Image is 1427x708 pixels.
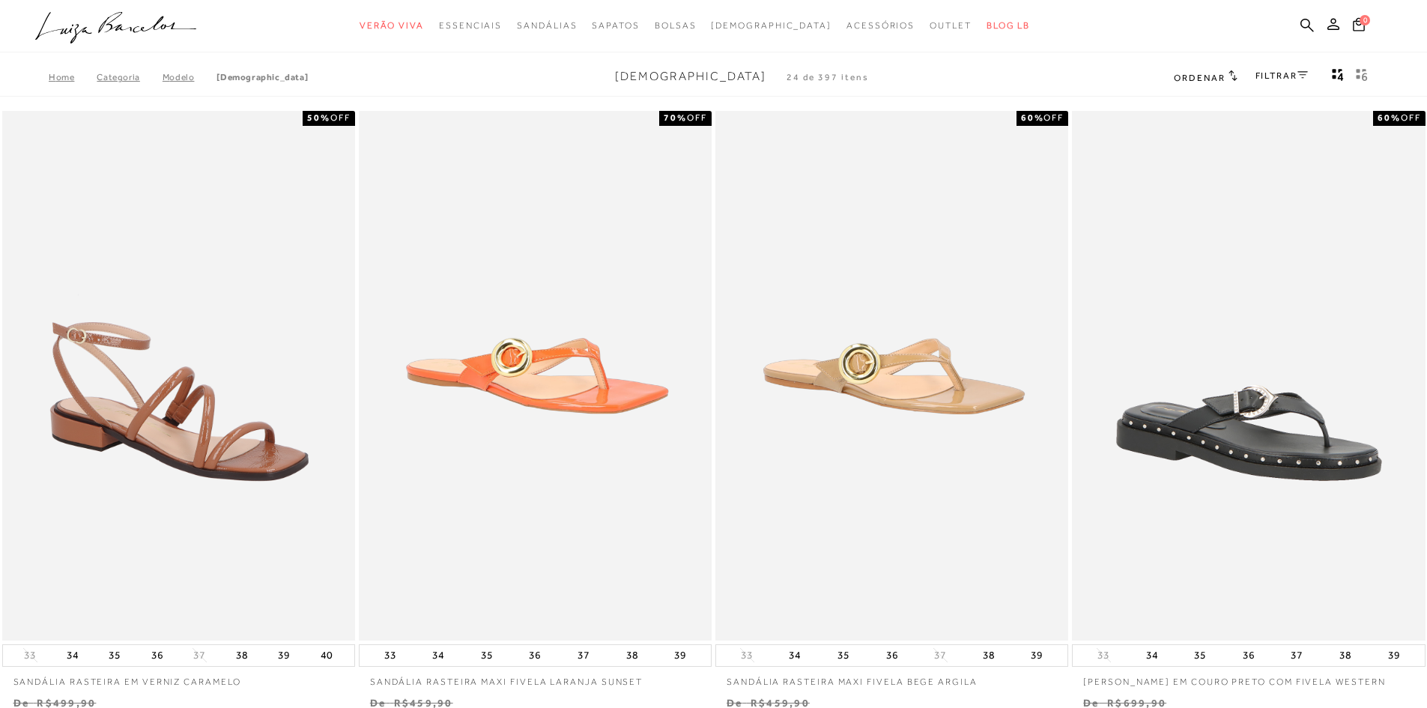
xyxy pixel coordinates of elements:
a: noSubCategoriesText [517,12,577,40]
span: OFF [330,112,351,123]
a: SANDÁLIA RASTEIRA MAXI FIVELA LARANJA SUNSET [359,667,712,689]
button: 34 [1142,645,1163,666]
button: 34 [428,645,449,666]
img: SANDÁLIA RASTEIRA MAXI FIVELA BEGE ARGILA [717,113,1067,638]
button: 37 [573,645,594,666]
span: OFF [1043,112,1064,123]
button: 36 [524,645,545,666]
span: 24 de 397 itens [787,72,869,82]
button: 38 [978,645,999,666]
strong: 50% [307,112,330,123]
span: OFF [1401,112,1421,123]
span: OFF [687,112,707,123]
span: 0 [1360,15,1370,25]
button: 36 [147,645,168,666]
img: SANDÁLIA RASTEIRA MAXI FIVELA LARANJA SUNSET [360,113,710,638]
button: 40 [316,645,337,666]
button: 33 [380,645,401,666]
button: 0 [1348,16,1369,37]
span: BLOG LB [987,20,1030,31]
a: Modelo [163,72,217,82]
span: [DEMOGRAPHIC_DATA] [711,20,831,31]
button: 38 [622,645,643,666]
button: 35 [833,645,854,666]
a: noSubCategoriesText [930,12,972,40]
button: 37 [1286,645,1307,666]
button: 33 [736,648,757,662]
a: noSubCategoriesText [711,12,831,40]
a: SANDÁLIA EM COURO PRETO COM FIVELA WESTERN SANDÁLIA EM COURO PRETO COM FIVELA WESTERN [1073,113,1423,638]
span: [DEMOGRAPHIC_DATA] [615,70,766,83]
a: SANDÁLIA RASTEIRA MAXI FIVELA BEGE ARGILA [715,667,1068,689]
button: 36 [882,645,903,666]
strong: 60% [1021,112,1044,123]
button: gridText6Desc [1351,67,1372,87]
span: Ordenar [1174,73,1225,83]
a: FILTRAR [1255,70,1308,81]
a: SANDÁLIA RASTEIRA EM VERNIZ CARAMELO SANDÁLIA RASTEIRA EM VERNIZ CARAMELO [4,113,354,638]
button: 38 [1335,645,1356,666]
a: noSubCategoriesText [592,12,639,40]
button: 35 [476,645,497,666]
button: 38 [231,645,252,666]
a: SANDÁLIA RASTEIRA MAXI FIVELA LARANJA SUNSET SANDÁLIA RASTEIRA MAXI FIVELA LARANJA SUNSET [360,113,710,638]
button: 35 [1190,645,1211,666]
span: Acessórios [846,20,915,31]
a: Home [49,72,97,82]
a: Categoria [97,72,162,82]
span: Bolsas [655,20,697,31]
a: noSubCategoriesText [439,12,502,40]
a: noSubCategoriesText [846,12,915,40]
a: BLOG LB [987,12,1030,40]
a: SANDÁLIA RASTEIRA EM VERNIZ CARAMELO [2,667,355,689]
span: Outlet [930,20,972,31]
a: noSubCategoriesText [655,12,697,40]
img: SANDÁLIA RASTEIRA EM VERNIZ CARAMELO [4,113,354,638]
button: 33 [1093,648,1114,662]
a: noSubCategoriesText [360,12,424,40]
a: [PERSON_NAME] EM COURO PRETO COM FIVELA WESTERN [1072,667,1425,689]
a: [DEMOGRAPHIC_DATA] [216,72,308,82]
strong: 60% [1378,112,1401,123]
button: Mostrar 4 produtos por linha [1327,67,1348,87]
button: 39 [1026,645,1047,666]
strong: 70% [664,112,687,123]
a: SANDÁLIA RASTEIRA MAXI FIVELA BEGE ARGILA SANDÁLIA RASTEIRA MAXI FIVELA BEGE ARGILA [717,113,1067,638]
span: Verão Viva [360,20,424,31]
button: 34 [62,645,83,666]
button: 36 [1238,645,1259,666]
button: 39 [273,645,294,666]
span: Sandálias [517,20,577,31]
button: 35 [104,645,125,666]
button: 37 [189,648,210,662]
button: 37 [930,648,951,662]
span: Sapatos [592,20,639,31]
span: Essenciais [439,20,502,31]
button: 39 [670,645,691,666]
button: 39 [1384,645,1405,666]
img: SANDÁLIA EM COURO PRETO COM FIVELA WESTERN [1073,113,1423,638]
button: 34 [784,645,805,666]
button: 33 [19,648,40,662]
